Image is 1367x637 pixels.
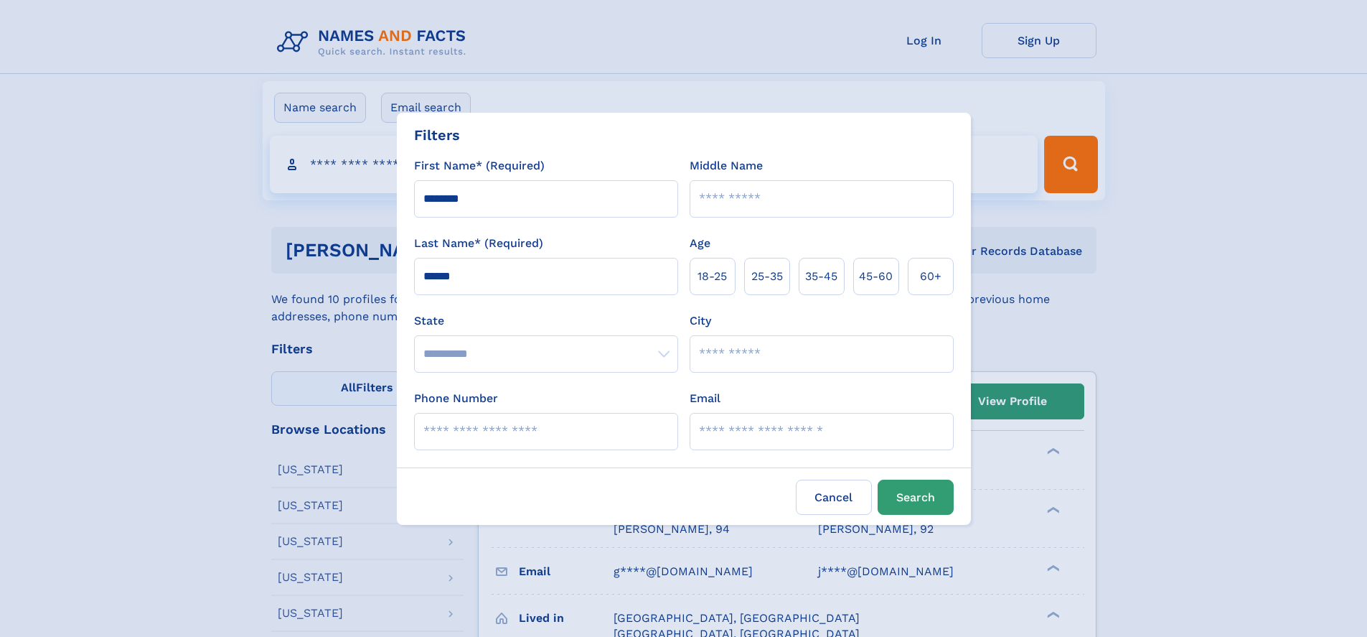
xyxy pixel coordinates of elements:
[805,268,837,285] span: 35‑45
[414,124,460,146] div: Filters
[920,268,941,285] span: 60+
[414,235,543,252] label: Last Name* (Required)
[414,312,678,330] label: State
[690,235,710,252] label: Age
[859,268,893,285] span: 45‑60
[414,390,498,407] label: Phone Number
[697,268,727,285] span: 18‑25
[751,268,783,285] span: 25‑35
[414,157,545,175] label: First Name* (Required)
[690,312,711,330] label: City
[796,480,872,515] label: Cancel
[878,480,954,515] button: Search
[690,157,763,175] label: Middle Name
[690,390,720,407] label: Email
